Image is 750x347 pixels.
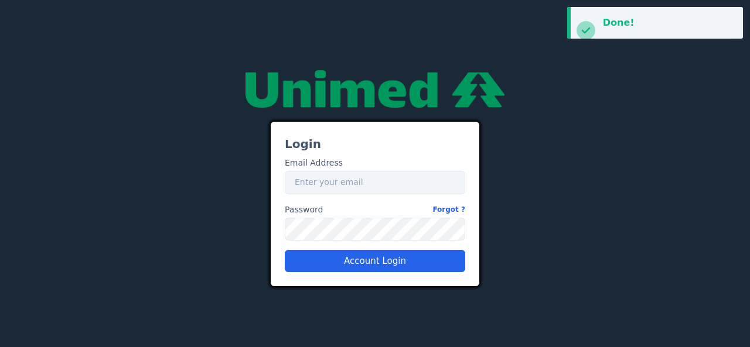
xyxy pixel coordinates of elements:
a: Forgot ? [432,204,465,216]
button: Account Login [285,250,465,272]
input: Enter your email [285,171,465,194]
label: Password [285,204,465,216]
div: Done! [603,16,734,30]
label: Email Address [285,157,343,169]
img: null [246,70,504,108]
h3: Login [285,136,465,152]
